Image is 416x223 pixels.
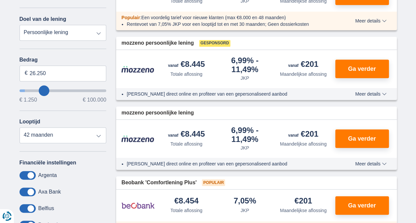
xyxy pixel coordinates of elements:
label: Financiële instellingen [20,160,76,166]
div: 6,99% [218,57,272,73]
span: Populair [121,15,140,20]
label: Bedrag [20,57,107,63]
span: € 1.250 [20,97,37,103]
div: JKP [241,145,249,151]
button: Meer details [350,161,391,166]
span: mozzeno persoonlijke lening [121,39,194,47]
div: €201 [288,60,318,69]
div: Totale aflossing [170,207,203,214]
div: 6,99% [218,126,272,143]
span: Gesponsord [199,40,230,47]
div: €8.445 [168,130,205,139]
div: Maandelijkse aflossing [280,141,327,147]
span: Meer details [355,19,386,23]
div: JKP [241,207,249,214]
span: Ga verder [348,66,376,72]
button: Ga verder [335,196,389,215]
label: Doel van de lening [20,16,66,22]
span: € [25,69,28,77]
input: wantToBorrow [20,89,107,92]
button: Meer details [350,91,391,97]
label: Axa Bank [38,189,61,195]
span: Een voordelig tarief voor nieuwe klanten (max €8.000 en 48 maanden) [141,15,286,20]
div: Totale aflossing [170,141,203,147]
div: JKP [241,75,249,81]
div: : [116,14,336,21]
label: Looptijd [20,119,40,125]
span: Beobank 'Comfortlening Plus' [121,179,197,187]
div: €201 [288,130,318,139]
label: Argenta [38,172,57,178]
label: Belfius [38,205,54,211]
div: Maandelijkse aflossing [280,207,327,214]
span: Ga verder [348,136,376,142]
span: € 100.000 [83,97,106,103]
button: Ga verder [335,60,389,78]
li: Rentevoet van 7,05% JKP voor een looptijd tot en met 30 maanden; Geen dossierkosten [127,21,331,27]
img: product.pl.alt Mozzeno [121,135,155,142]
button: Meer details [350,18,391,23]
span: Meer details [355,92,386,96]
div: Maandelijkse aflossing [280,71,327,77]
img: product.pl.alt Beobank [121,197,155,214]
span: Ga verder [348,202,376,208]
div: 7,05% [234,197,256,206]
div: €8.454 [174,197,199,206]
li: [PERSON_NAME] direct online en profiteer van een gepersonaliseerd aanbod [127,160,331,167]
li: [PERSON_NAME] direct online en profiteer van een gepersonaliseerd aanbod [127,91,331,97]
span: Populair [202,179,225,186]
div: €8.445 [168,60,205,69]
span: Meer details [355,161,386,166]
div: €201 [295,197,312,206]
span: mozzeno persoonlijke lening [121,109,194,117]
img: product.pl.alt Mozzeno [121,66,155,73]
button: Ga verder [335,129,389,148]
div: Totale aflossing [170,71,203,77]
